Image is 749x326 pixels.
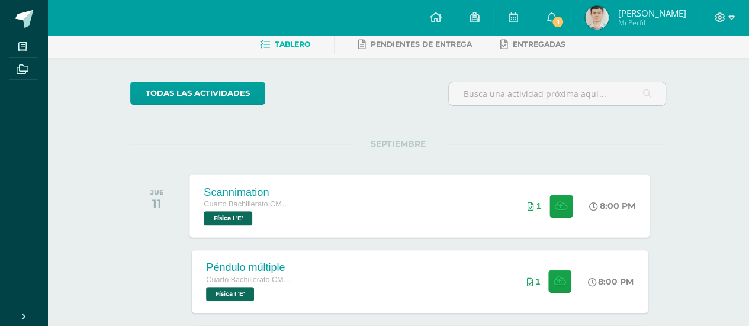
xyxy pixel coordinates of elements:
span: SEPTIEMBRE [352,138,445,149]
span: [PERSON_NAME] [618,7,686,19]
a: Tablero [260,35,310,54]
span: Pendientes de entrega [371,40,472,49]
span: 1 [551,15,564,28]
a: todas las Actividades [130,82,265,105]
div: Archivos entregados [528,201,541,211]
span: Entregadas [513,40,565,49]
span: Cuarto Bachillerato CMP Bachillerato en CCLL con Orientación en Computación [204,200,294,208]
a: Pendientes de entrega [358,35,472,54]
span: Mi Perfil [618,18,686,28]
span: 1 [536,201,541,211]
span: Tablero [275,40,310,49]
span: Cuarto Bachillerato CMP Bachillerato en CCLL con Orientación en Computación [206,276,295,284]
div: 11 [150,196,164,211]
span: Física I 'E' [204,211,253,225]
div: Archivos entregados [526,277,540,286]
div: 8:00 PM [588,276,634,287]
img: dd2fdfd14f22c95c8b71975986d73a17.png [585,6,609,30]
input: Busca una actividad próxima aquí... [449,82,666,105]
div: JUE [150,188,164,196]
span: 1 [535,277,540,286]
a: Entregadas [500,35,565,54]
div: 8:00 PM [590,201,636,211]
div: Scannimation [204,186,294,198]
div: Péndulo múltiple [206,262,295,274]
span: Física I 'E' [206,287,254,301]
